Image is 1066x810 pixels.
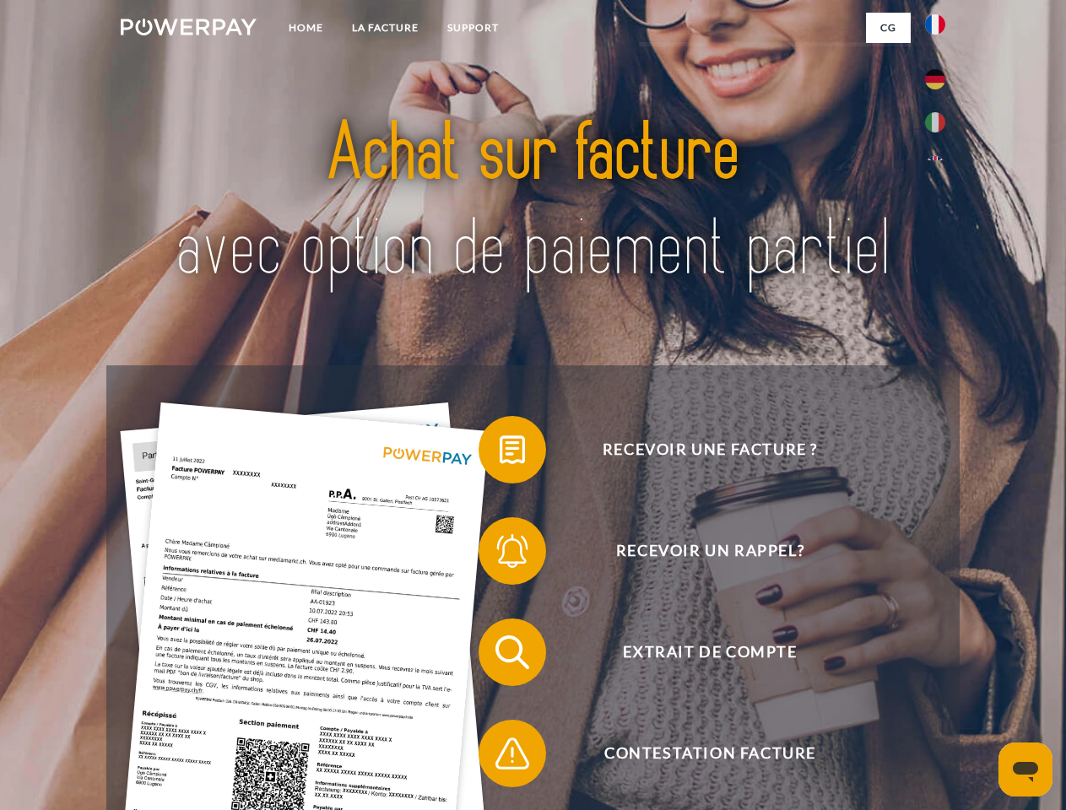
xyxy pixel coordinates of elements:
[121,19,257,35] img: logo-powerpay-white.svg
[491,530,533,572] img: qb_bell.svg
[998,742,1052,796] iframe: Bouton de lancement de la fenêtre de messagerie
[503,416,917,483] span: Recevoir une facture ?
[479,720,917,787] button: Contestation Facture
[925,112,945,132] img: it
[479,416,917,483] button: Recevoir une facture ?
[491,631,533,673] img: qb_search.svg
[503,517,917,585] span: Recevoir un rappel?
[338,13,433,43] a: LA FACTURE
[491,429,533,471] img: qb_bill.svg
[491,732,533,775] img: qb_warning.svg
[925,156,945,176] img: en
[639,42,911,73] a: CG (achat sur facture)
[925,69,945,89] img: de
[161,81,905,323] img: title-powerpay_fr.svg
[274,13,338,43] a: Home
[503,618,917,686] span: Extrait de compte
[479,618,917,686] button: Extrait de compte
[479,517,917,585] button: Recevoir un rappel?
[503,720,917,787] span: Contestation Facture
[433,13,513,43] a: Support
[866,13,911,43] a: CG
[925,14,945,35] img: fr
